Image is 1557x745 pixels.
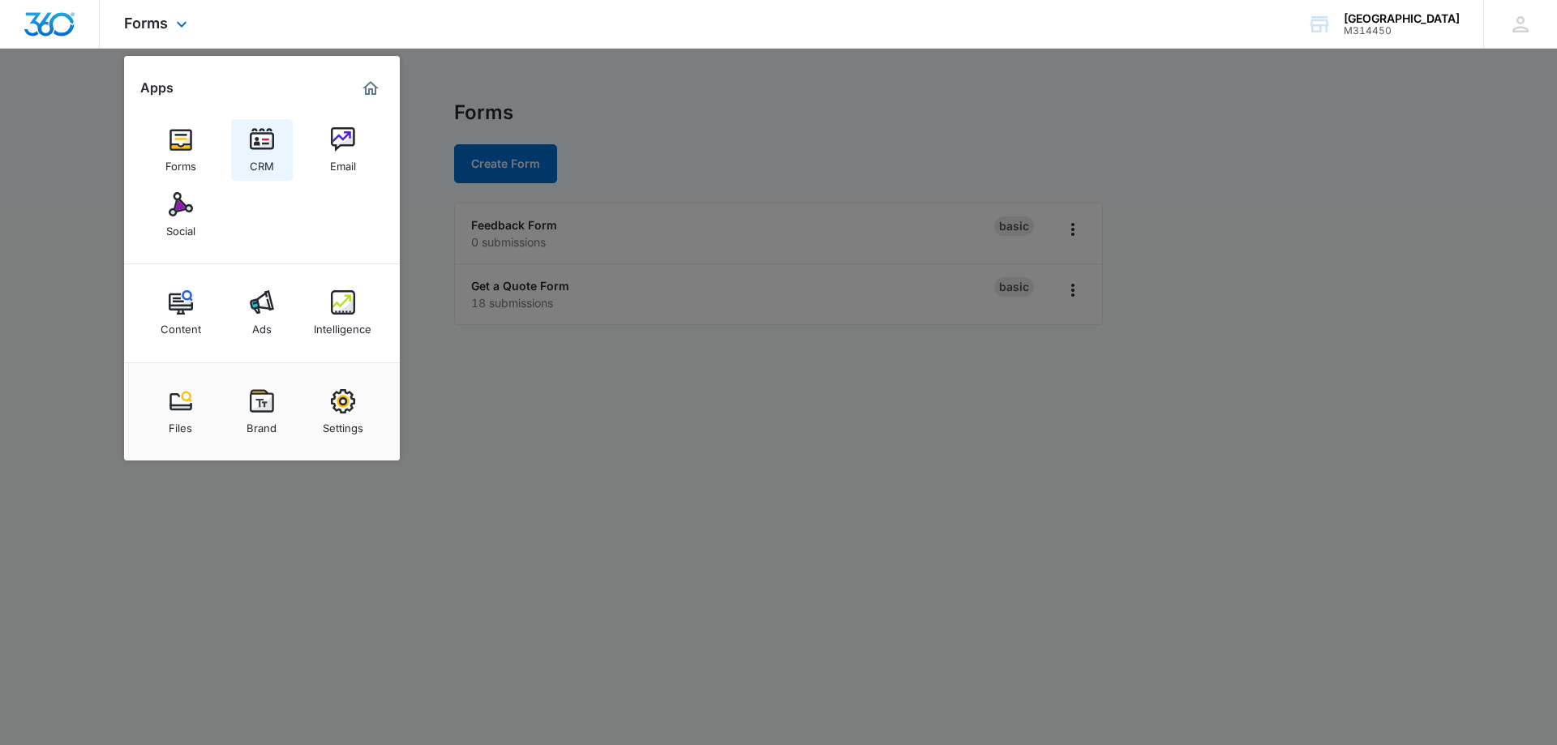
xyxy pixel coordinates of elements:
a: Forms [150,119,212,181]
a: Email [312,119,374,181]
div: account id [1344,25,1460,36]
h2: Apps [140,80,174,96]
div: Ads [252,315,272,336]
a: Content [150,282,212,344]
div: Forms [165,152,196,173]
div: CRM [250,152,274,173]
div: Files [169,413,192,435]
span: Forms [124,15,168,32]
div: account name [1344,12,1460,25]
div: Intelligence [314,315,371,336]
a: Intelligence [312,282,374,344]
div: Brand [247,413,277,435]
div: Email [330,152,356,173]
a: Brand [231,381,293,443]
a: Social [150,184,212,246]
a: Ads [231,282,293,344]
a: Marketing 360® Dashboard [358,75,384,101]
a: Files [150,381,212,443]
a: Settings [312,381,374,443]
div: Settings [323,413,363,435]
div: Social [166,216,195,238]
a: CRM [231,119,293,181]
div: Content [161,315,201,336]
